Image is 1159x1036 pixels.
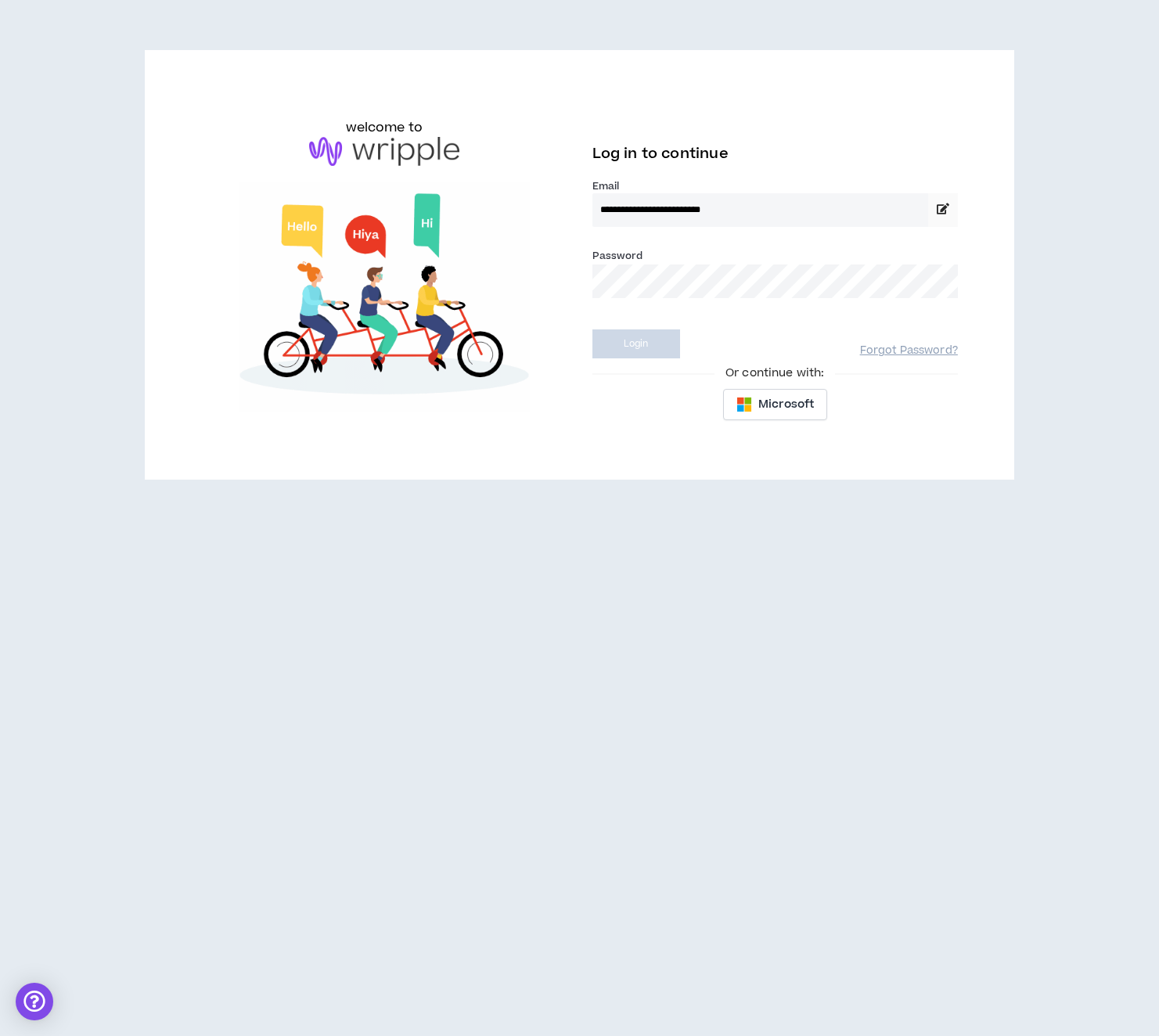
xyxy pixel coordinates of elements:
[346,118,423,137] h6: welcome to
[309,137,459,167] img: logo-brand.png
[16,983,53,1020] div: Open Intercom Messenger
[592,249,643,263] label: Password
[201,182,567,412] img: Welcome to Wripple
[860,344,958,358] a: Forgot Password?
[592,144,729,164] span: Log in to continue
[902,201,920,220] keeper-lock: Open Keeper Popup
[758,396,814,413] span: Microsoft
[714,365,835,382] span: Or continue with:
[592,329,680,358] button: Login
[723,389,827,420] button: Microsoft
[592,179,958,193] label: Email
